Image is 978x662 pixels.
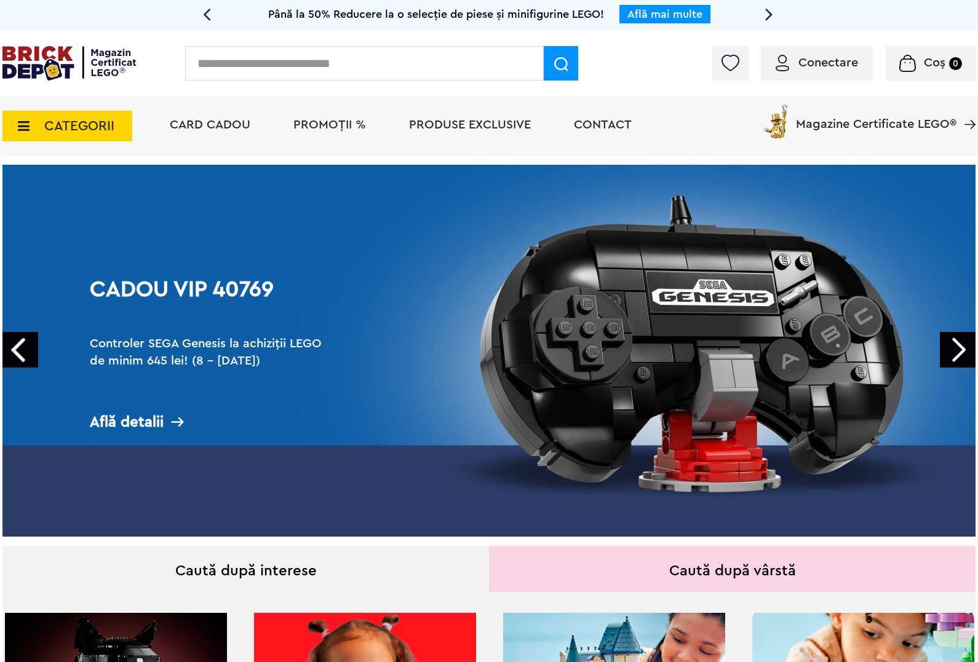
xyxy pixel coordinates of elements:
[2,332,38,368] a: Prev
[2,546,489,592] div: Caută după interese
[940,332,976,368] a: Next
[956,102,976,114] a: Magazine Certificate LEGO®
[949,57,962,70] small: 0
[796,102,956,130] span: Magazine Certificate LEGO®
[924,57,945,69] span: Coș
[2,165,976,537] a: Cadou VIP 40769Controler SEGA Genesis la achiziții LEGO de minim 645 lei! (8 - [DATE])Află detalii
[293,119,366,131] a: PROMOȚII %
[170,119,250,131] a: Card Cadou
[776,57,858,69] a: Conectare
[90,278,336,323] h1: Cadou VIP 40769
[798,57,858,69] span: Conectare
[268,9,604,20] span: Până la 50% Reducere la o selecție de piese și minifigurine LEGO!
[574,119,632,131] a: Contact
[627,9,702,20] a: Află mai multe
[489,546,976,592] div: Caută după vârstă
[90,414,336,430] div: Află detalii
[409,119,531,131] a: Produse exclusive
[44,119,114,133] span: CATEGORII
[90,335,336,387] h2: Controler SEGA Genesis la achiziții LEGO de minim 645 lei! (8 - [DATE])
